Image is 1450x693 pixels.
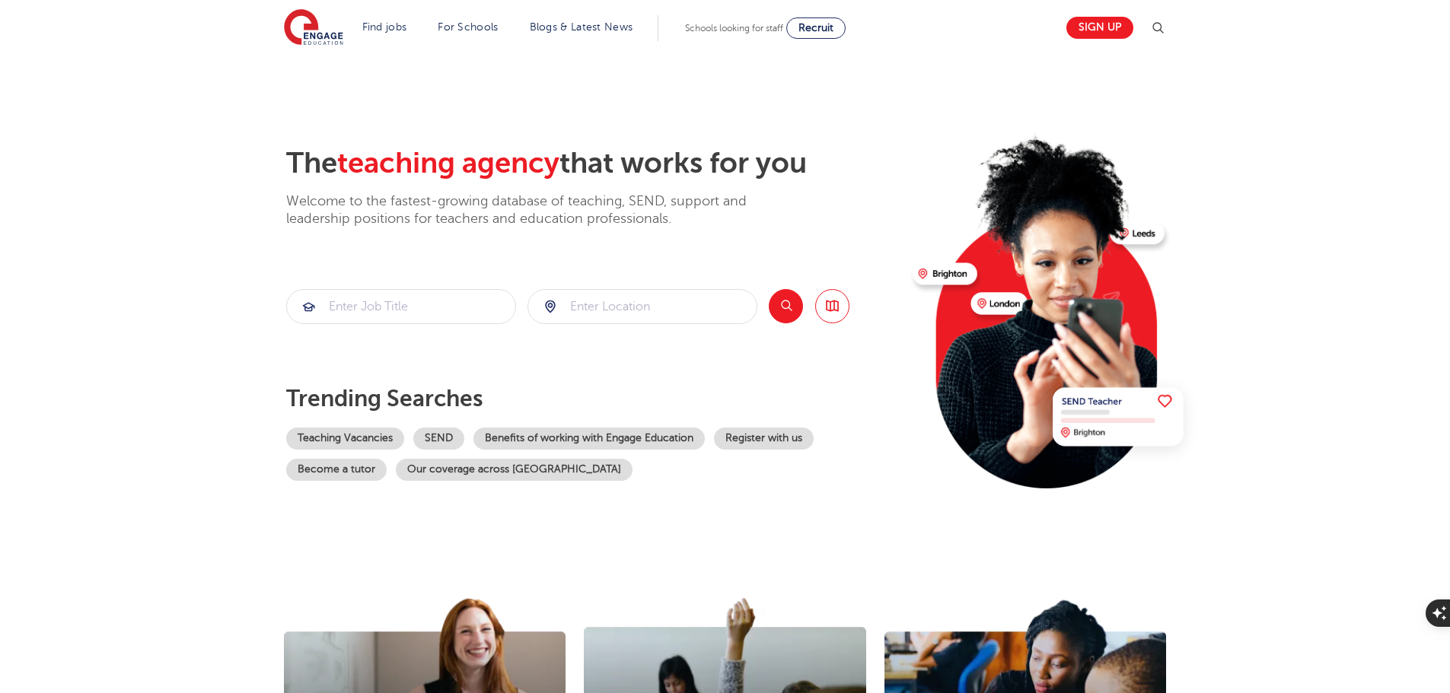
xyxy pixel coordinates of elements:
[362,21,407,33] a: Find jobs
[786,17,846,39] a: Recruit
[798,22,833,33] span: Recruit
[714,428,814,450] a: Register with us
[528,290,757,323] input: Submit
[769,289,803,323] button: Search
[286,428,404,450] a: Teaching Vacancies
[473,428,705,450] a: Benefits of working with Engage Education
[286,192,789,228] p: Welcome to the fastest-growing database of teaching, SEND, support and leadership positions for t...
[530,21,633,33] a: Blogs & Latest News
[286,289,516,324] div: Submit
[284,9,343,47] img: Engage Education
[527,289,757,324] div: Submit
[396,459,633,481] a: Our coverage across [GEOGRAPHIC_DATA]
[286,146,900,181] h2: The that works for you
[286,385,900,412] p: Trending searches
[685,23,783,33] span: Schools looking for staff
[1066,17,1133,39] a: Sign up
[286,459,387,481] a: Become a tutor
[287,290,515,323] input: Submit
[413,428,464,450] a: SEND
[438,21,498,33] a: For Schools
[337,147,559,180] span: teaching agency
